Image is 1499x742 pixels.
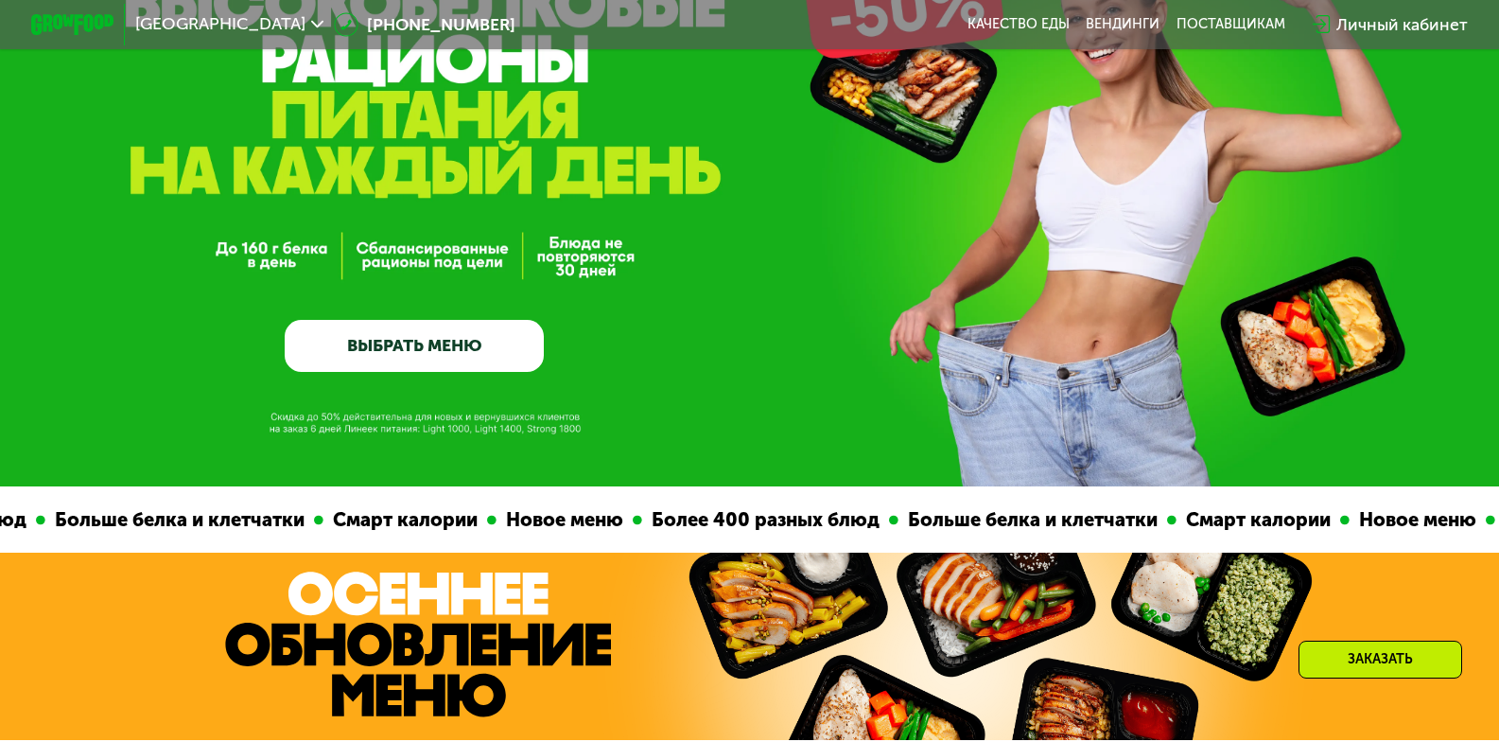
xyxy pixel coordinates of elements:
div: Смарт калории [1173,505,1336,535]
span: [GEOGRAPHIC_DATA] [135,16,305,33]
div: Больше белка и клетчатки [42,505,310,535]
a: [PHONE_NUMBER] [334,12,515,37]
div: Личный кабинет [1336,12,1468,37]
div: Более 400 разных блюд [638,505,885,535]
a: ВЫБРАТЬ МЕНЮ [285,320,544,372]
a: Качество еды [967,16,1070,33]
div: Больше белка и клетчатки [895,505,1163,535]
div: Заказать [1299,641,1462,679]
div: Смарт калории [320,505,483,535]
a: Вендинги [1086,16,1159,33]
div: поставщикам [1177,16,1285,33]
div: Новое меню [493,505,629,535]
div: Новое меню [1346,505,1482,535]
